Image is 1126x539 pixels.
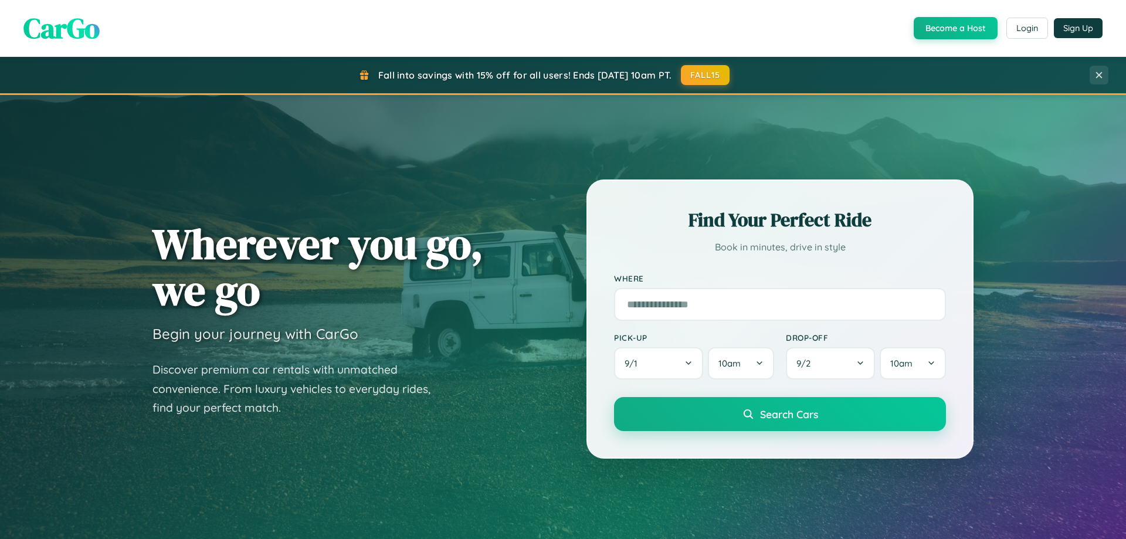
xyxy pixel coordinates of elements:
[681,65,730,85] button: FALL15
[152,325,358,343] h3: Begin your journey with CarGo
[625,358,643,369] span: 9 / 1
[1054,18,1103,38] button: Sign Up
[23,9,100,48] span: CarGo
[1006,18,1048,39] button: Login
[152,360,446,418] p: Discover premium car rentals with unmatched convenience. From luxury vehicles to everyday rides, ...
[718,358,741,369] span: 10am
[378,69,672,81] span: Fall into savings with 15% off for all users! Ends [DATE] 10am PT.
[796,358,816,369] span: 9 / 2
[708,347,774,379] button: 10am
[890,358,913,369] span: 10am
[760,408,818,421] span: Search Cars
[614,207,946,233] h2: Find Your Perfect Ride
[614,333,774,343] label: Pick-up
[614,347,703,379] button: 9/1
[614,273,946,283] label: Where
[914,17,998,39] button: Become a Host
[880,347,946,379] button: 10am
[786,347,875,379] button: 9/2
[786,333,946,343] label: Drop-off
[614,239,946,256] p: Book in minutes, drive in style
[152,221,483,313] h1: Wherever you go, we go
[614,397,946,431] button: Search Cars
